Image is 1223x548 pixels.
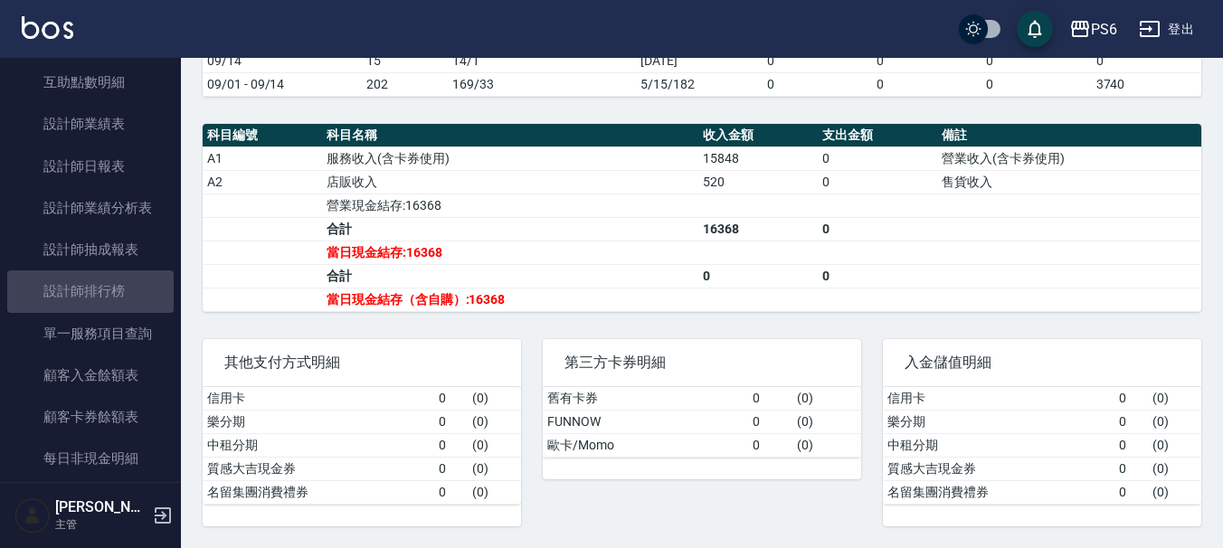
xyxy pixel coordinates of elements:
[1148,457,1201,480] td: ( 0 )
[7,354,174,396] a: 顧客入金餘額表
[1114,387,1149,411] td: 0
[981,49,1091,72] td: 0
[698,264,818,288] td: 0
[434,387,469,411] td: 0
[203,124,1201,312] table: a dense table
[1091,18,1117,41] div: PS6
[818,124,937,147] th: 支出金額
[434,433,469,457] td: 0
[322,170,698,194] td: 店販收入
[55,516,147,533] p: 主管
[14,497,51,534] img: Person
[818,170,937,194] td: 0
[1148,480,1201,504] td: ( 0 )
[434,457,469,480] td: 0
[203,72,362,96] td: 09/01 - 09/14
[7,103,174,145] a: 設計師業績表
[937,146,1201,170] td: 營業收入(含卡券使用)
[203,26,1201,97] table: a dense table
[448,49,636,72] td: 14/1
[322,264,698,288] td: 合計
[698,124,818,147] th: 收入金額
[7,313,174,354] a: 單一服務項目查詢
[1114,410,1149,433] td: 0
[937,124,1201,147] th: 備註
[818,217,937,241] td: 0
[203,457,434,480] td: 質感大吉現金券
[543,410,748,433] td: FUNNOW
[1062,11,1124,48] button: PS6
[1114,433,1149,457] td: 0
[698,170,818,194] td: 520
[322,194,698,217] td: 營業現金結存:16368
[883,387,1114,411] td: 信用卡
[468,480,521,504] td: ( 0 )
[7,146,174,187] a: 設計師日報表
[748,433,792,457] td: 0
[7,187,174,229] a: 設計師業績分析表
[636,49,763,72] td: [DATE]
[203,387,521,505] table: a dense table
[1092,49,1201,72] td: 0
[7,396,174,438] a: 顧客卡券餘額表
[883,387,1201,505] table: a dense table
[322,146,698,170] td: 服務收入(含卡券使用)
[883,433,1114,457] td: 中租分期
[322,241,698,264] td: 當日現金結存:16368
[468,457,521,480] td: ( 0 )
[818,264,937,288] td: 0
[448,72,636,96] td: 169/33
[872,72,981,96] td: 0
[1132,13,1201,46] button: 登出
[224,354,499,372] span: 其他支付方式明細
[1114,480,1149,504] td: 0
[55,498,147,516] h5: [PERSON_NAME]
[203,480,434,504] td: 名留集團消費禮券
[698,217,818,241] td: 16368
[792,410,861,433] td: ( 0 )
[763,72,872,96] td: 0
[7,270,174,312] a: 設計師排行榜
[203,49,362,72] td: 09/14
[748,410,792,433] td: 0
[698,146,818,170] td: 15848
[434,480,469,504] td: 0
[792,433,861,457] td: ( 0 )
[468,387,521,411] td: ( 0 )
[203,170,322,194] td: A2
[818,146,937,170] td: 0
[362,72,449,96] td: 202
[937,170,1201,194] td: 售貨收入
[883,480,1114,504] td: 名留集團消費禮券
[792,387,861,411] td: ( 0 )
[203,387,434,411] td: 信用卡
[322,217,698,241] td: 合計
[7,438,174,479] a: 每日非現金明細
[564,354,839,372] span: 第三方卡券明細
[7,229,174,270] a: 設計師抽成報表
[203,124,322,147] th: 科目編號
[1092,72,1201,96] td: 3740
[1148,410,1201,433] td: ( 0 )
[434,410,469,433] td: 0
[543,387,861,458] table: a dense table
[7,480,174,522] a: 每日收支明細
[322,124,698,147] th: 科目名稱
[203,146,322,170] td: A1
[1148,387,1201,411] td: ( 0 )
[22,16,73,39] img: Logo
[763,49,872,72] td: 0
[203,410,434,433] td: 樂分期
[905,354,1180,372] span: 入金儲值明細
[203,433,434,457] td: 中租分期
[543,433,748,457] td: 歐卡/Momo
[981,72,1091,96] td: 0
[883,410,1114,433] td: 樂分期
[362,49,449,72] td: 15
[872,49,981,72] td: 0
[468,410,521,433] td: ( 0 )
[322,288,698,311] td: 當日現金結存（含自購）:16368
[1017,11,1053,47] button: save
[1114,457,1149,480] td: 0
[543,387,748,411] td: 舊有卡券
